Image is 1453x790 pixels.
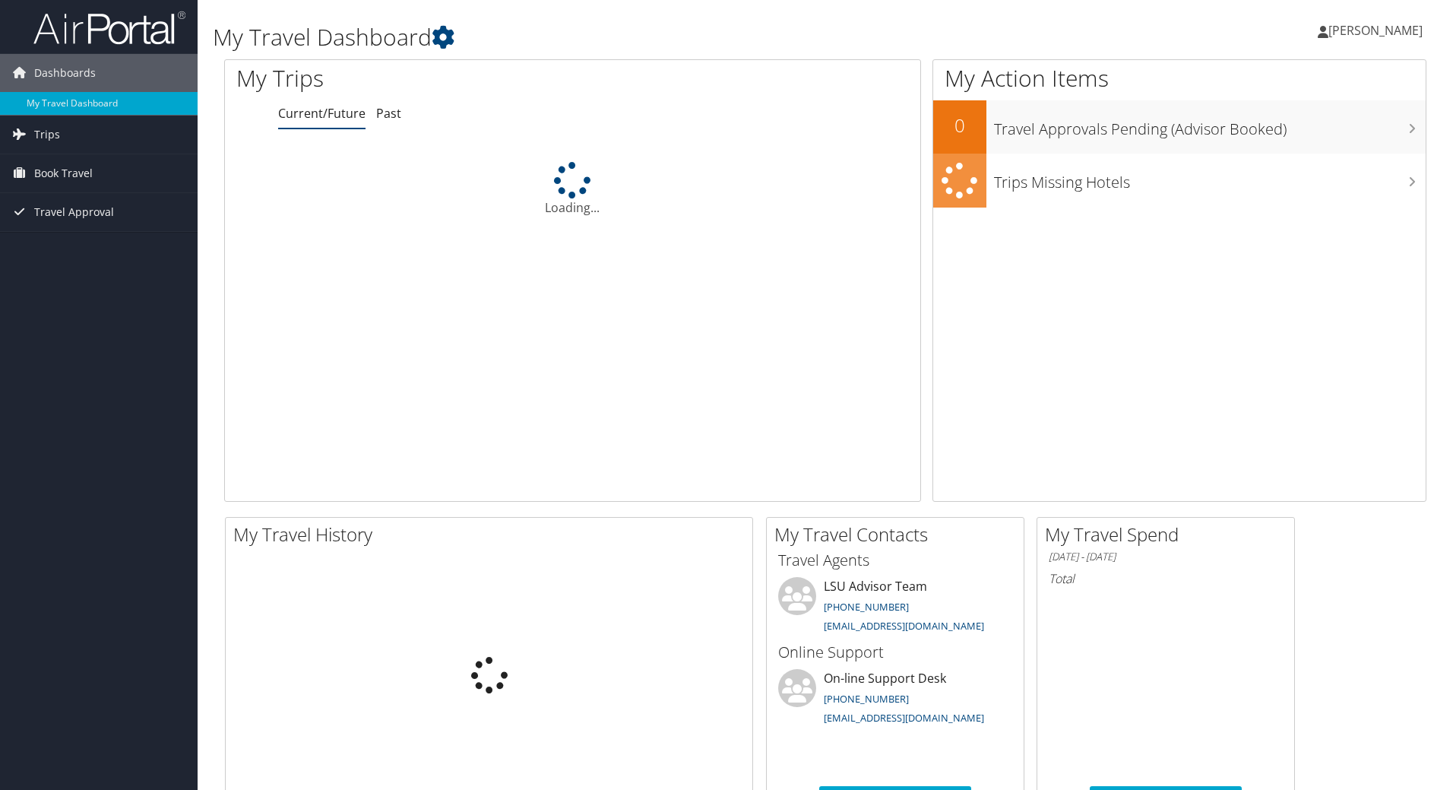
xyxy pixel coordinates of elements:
a: 0Travel Approvals Pending (Advisor Booked) [933,100,1426,154]
h3: Online Support [778,642,1012,663]
a: [EMAIL_ADDRESS][DOMAIN_NAME] [824,711,984,725]
h2: 0 [933,113,986,138]
span: Travel Approval [34,193,114,231]
h1: My Trips [236,62,619,94]
span: Trips [34,116,60,154]
h3: Trips Missing Hotels [994,164,1426,193]
a: Past [376,105,401,122]
h2: My Travel History [233,522,752,547]
h6: [DATE] - [DATE] [1049,550,1283,564]
h1: My Action Items [933,62,1426,94]
span: Book Travel [34,154,93,192]
li: LSU Advisor Team [771,577,1020,639]
a: [PERSON_NAME] [1318,8,1438,53]
a: [PHONE_NUMBER] [824,692,909,706]
div: Loading... [225,162,920,217]
span: Dashboards [34,54,96,92]
h2: My Travel Spend [1045,522,1294,547]
a: Trips Missing Hotels [933,154,1426,208]
img: airportal-logo.png [33,10,185,46]
h6: Total [1049,570,1283,587]
span: [PERSON_NAME] [1328,22,1423,39]
h3: Travel Agents [778,550,1012,571]
a: [PHONE_NUMBER] [824,600,909,614]
h1: My Travel Dashboard [213,21,1030,53]
a: Current/Future [278,105,366,122]
h2: My Travel Contacts [774,522,1024,547]
h3: Travel Approvals Pending (Advisor Booked) [994,111,1426,140]
li: On-line Support Desk [771,669,1020,731]
a: [EMAIL_ADDRESS][DOMAIN_NAME] [824,619,984,633]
